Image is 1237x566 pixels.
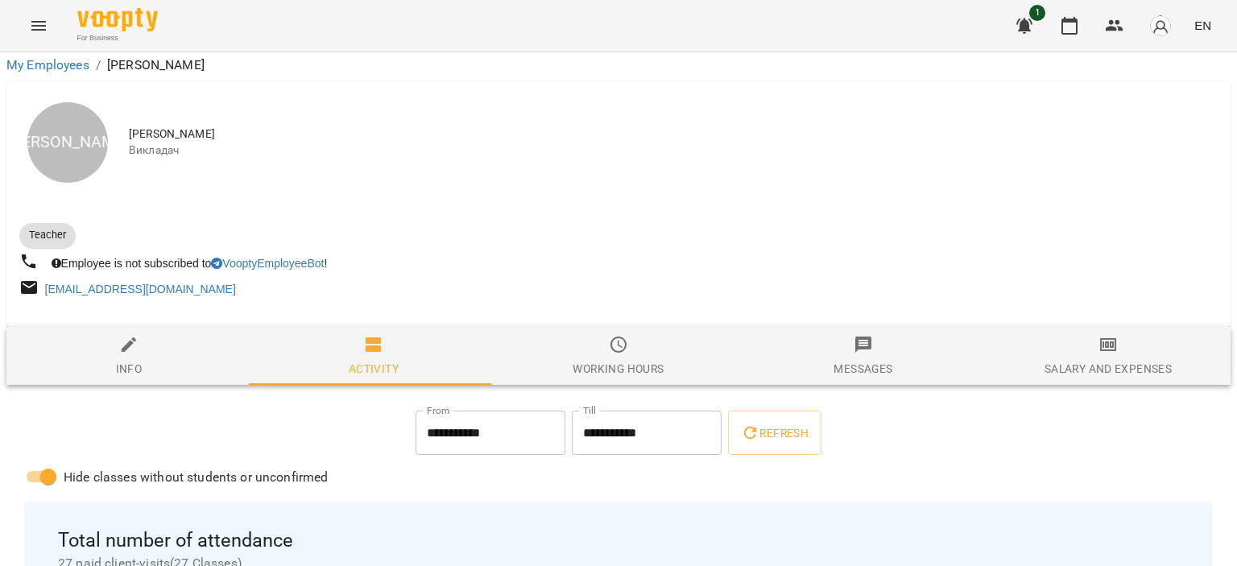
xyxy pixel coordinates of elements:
img: Voopty Logo [77,8,158,31]
button: EN [1188,10,1218,40]
div: [PERSON_NAME] [27,102,108,183]
span: EN [1194,17,1211,34]
a: VooptyEmployeeBot [211,257,324,270]
button: Menu [19,6,58,45]
span: Hide classes without students or unconfirmed [64,468,329,487]
span: [PERSON_NAME] [129,126,1218,143]
li: / [96,56,101,75]
div: Working hours [573,359,664,378]
div: Info [116,359,143,378]
div: Activity [349,359,399,378]
nav: breadcrumb [6,56,1231,75]
button: Refresh [728,411,821,456]
a: My Employees [6,57,89,72]
span: Total number of attendance [58,528,1179,553]
div: Employee is not subscribed to ! [48,252,331,275]
a: [EMAIL_ADDRESS][DOMAIN_NAME] [45,283,236,295]
img: avatar_s.png [1149,14,1172,37]
div: Messages [834,359,892,378]
span: For Business [77,33,158,43]
div: Salary and Expenses [1045,359,1172,378]
span: Refresh [741,423,809,443]
p: [PERSON_NAME] [107,56,205,75]
span: Викладач [129,143,1218,159]
span: 1 [1029,5,1045,21]
span: Teacher [19,228,76,242]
